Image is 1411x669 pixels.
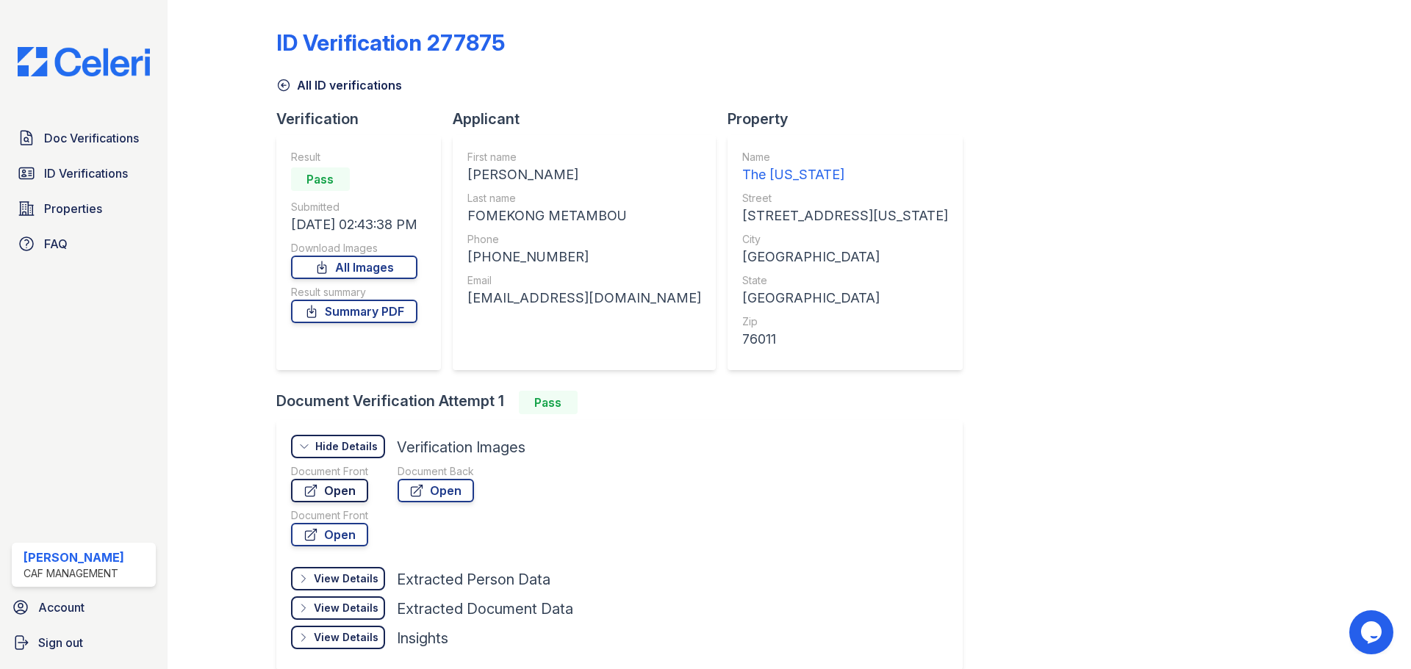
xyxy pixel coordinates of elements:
[291,508,368,523] div: Document Front
[291,285,417,300] div: Result summary
[467,232,701,247] div: Phone
[453,109,728,129] div: Applicant
[6,47,162,76] img: CE_Logo_Blue-a8612792a0a2168367f1c8372b55b34899dd931a85d93a1a3d3e32e68fde9ad4.png
[397,599,573,619] div: Extracted Document Data
[467,150,701,164] div: First name
[315,439,378,454] div: Hide Details
[12,194,156,223] a: Properties
[742,150,948,185] a: Name The [US_STATE]
[728,109,974,129] div: Property
[742,150,948,164] div: Name
[314,630,378,645] div: View Details
[1349,610,1396,654] iframe: chat widget
[12,229,156,258] a: FAQ
[467,273,701,288] div: Email
[742,191,948,206] div: Street
[398,479,474,502] a: Open
[44,129,139,147] span: Doc Verifications
[12,159,156,188] a: ID Verifications
[24,566,124,581] div: CAF Management
[38,599,85,616] span: Account
[44,164,128,182] span: ID Verifications
[276,391,974,414] div: Document Verification Attempt 1
[397,437,525,458] div: Verification Images
[291,523,368,546] a: Open
[291,300,417,323] a: Summary PDF
[291,479,368,502] a: Open
[12,123,156,153] a: Doc Verifications
[742,273,948,288] div: State
[24,549,124,566] div: [PERSON_NAME]
[291,167,350,191] div: Pass
[276,76,402,94] a: All ID verifications
[467,191,701,206] div: Last name
[314,601,378,615] div: View Details
[742,314,948,329] div: Zip
[742,288,948,308] div: [GEOGRAPHIC_DATA]
[397,569,550,590] div: Extracted Person Data
[291,241,417,256] div: Download Images
[291,464,368,479] div: Document Front
[742,206,948,226] div: [STREET_ADDRESS][US_STATE]
[742,232,948,247] div: City
[742,329,948,350] div: 76011
[6,628,162,657] a: Sign out
[291,256,417,279] a: All Images
[291,214,417,235] div: [DATE] 02:43:38 PM
[742,247,948,267] div: [GEOGRAPHIC_DATA]
[467,206,701,226] div: FOMEKONG METAMBOU
[44,235,68,253] span: FAQ
[276,109,453,129] div: Verification
[742,164,948,185] div: The [US_STATE]
[38,634,83,651] span: Sign out
[291,150,417,164] div: Result
[44,200,102,217] span: Properties
[467,288,701,308] div: [EMAIL_ADDRESS][DOMAIN_NAME]
[397,628,448,648] div: Insights
[519,391,578,414] div: Pass
[291,200,417,214] div: Submitted
[314,571,378,586] div: View Details
[467,247,701,267] div: [PHONE_NUMBER]
[6,593,162,622] a: Account
[398,464,474,479] div: Document Back
[467,164,701,185] div: [PERSON_NAME]
[276,29,505,56] div: ID Verification 277875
